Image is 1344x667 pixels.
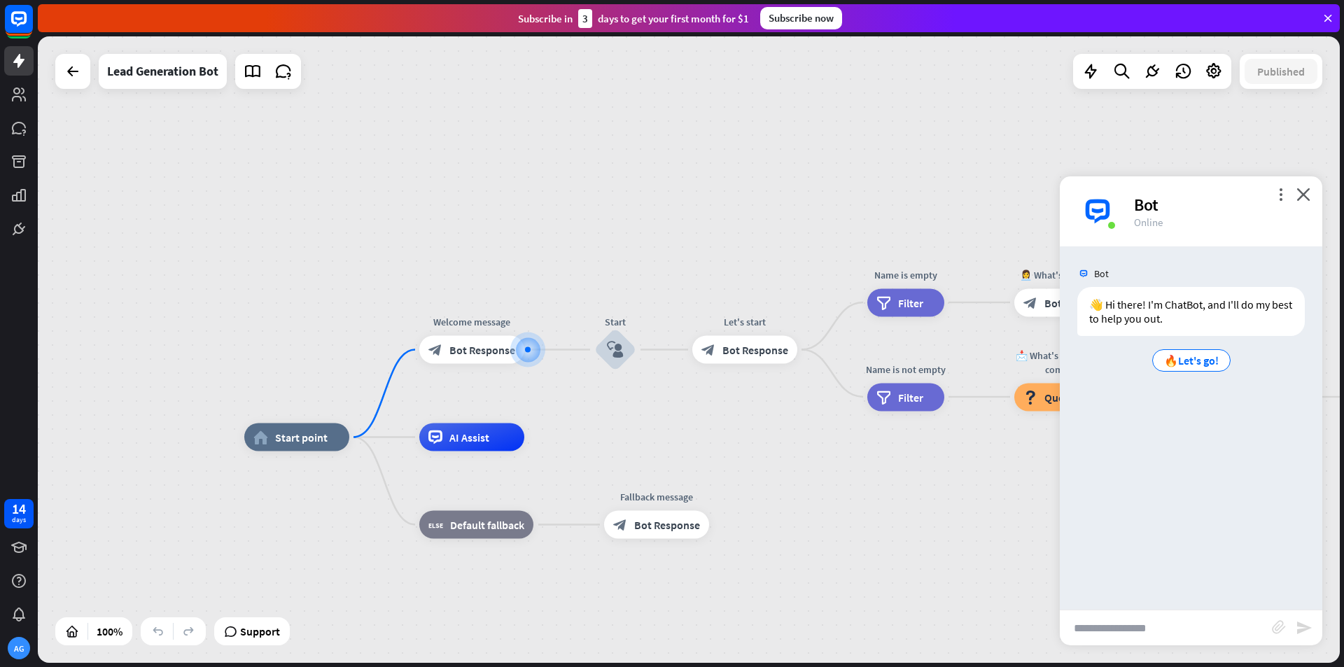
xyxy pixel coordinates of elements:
div: Subscribe now [760,7,842,29]
div: Subscribe in days to get your first month for $1 [518,9,749,28]
span: Bot Response [722,343,788,357]
div: Online [1134,216,1305,229]
div: AG [8,637,30,659]
i: filter [876,390,891,404]
div: Fallback message [594,490,720,504]
span: 🔥Let's go! [1164,353,1219,367]
i: block_attachment [1272,620,1286,634]
div: 👋 Hi there! I'm ChatBot, and I'll do my best to help you out. [1077,287,1305,336]
span: Filter [898,390,923,404]
div: Name is not empty [857,362,955,376]
span: Bot Response [1044,295,1110,309]
div: Welcome message [409,315,535,329]
i: block_bot_response [428,343,442,357]
span: Bot Response [634,518,700,532]
i: block_bot_response [1023,295,1037,309]
div: 3 [578,9,592,28]
i: block_bot_response [613,518,627,532]
span: Default fallback [450,518,524,532]
span: Filter [898,295,923,309]
i: block_bot_response [701,343,715,357]
i: send [1296,619,1312,636]
span: Bot Response [449,343,515,357]
a: 14 days [4,499,34,528]
div: Start [573,315,657,329]
i: home_2 [253,430,268,444]
div: 100% [92,620,127,643]
i: close [1296,188,1310,201]
i: block_question [1023,390,1037,404]
span: Start point [275,430,328,444]
div: Let's start [682,315,808,329]
i: block_fallback [428,518,443,532]
button: Open LiveChat chat widget [11,6,53,48]
span: Question [1044,390,1088,404]
i: block_user_input [607,342,624,358]
div: 14 [12,503,26,515]
div: Bot [1134,194,1305,216]
button: Published [1245,59,1317,84]
span: Support [240,620,280,643]
i: more_vert [1274,188,1287,201]
div: Lead Generation Bot [107,54,218,89]
span: AI Assist [449,430,489,444]
div: 📩 What's your e-mail & company? [1004,348,1130,376]
i: filter [876,295,891,309]
span: Bot [1094,267,1109,280]
div: Name is empty [857,267,955,281]
div: 👩‍💼 What's your name? [1004,267,1130,281]
div: days [12,515,26,525]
